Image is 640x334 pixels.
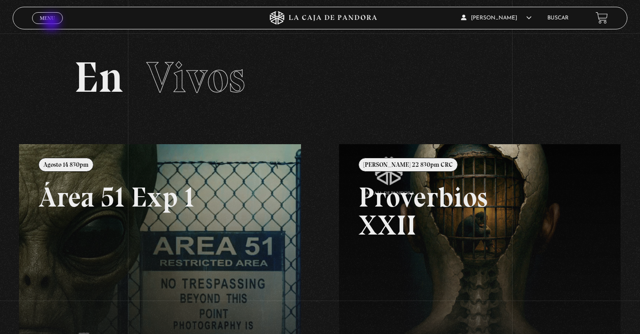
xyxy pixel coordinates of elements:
[596,12,608,24] a: View your shopping cart
[74,56,566,99] h2: En
[461,15,532,21] span: [PERSON_NAME]
[37,23,58,29] span: Cerrar
[40,15,55,21] span: Menu
[547,15,569,21] a: Buscar
[146,52,245,103] span: Vivos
